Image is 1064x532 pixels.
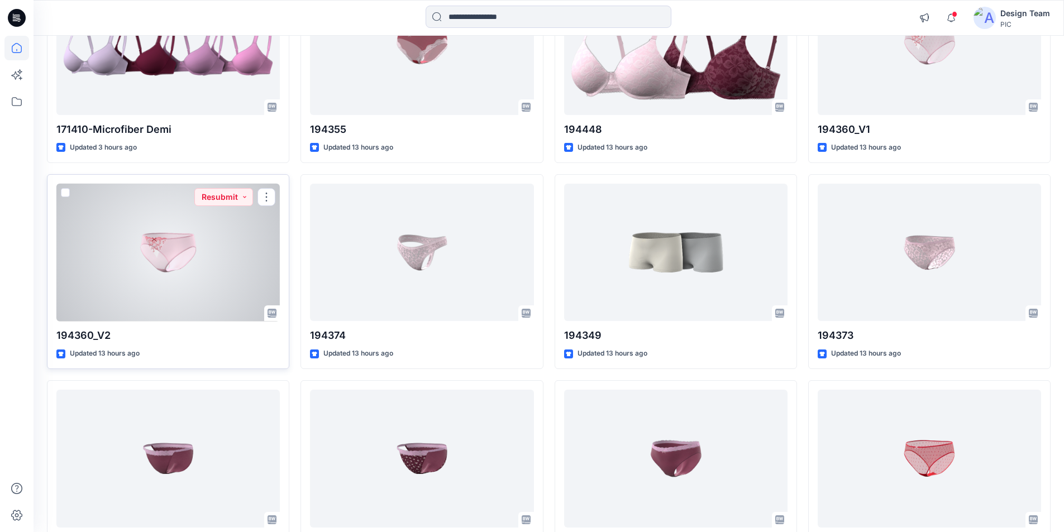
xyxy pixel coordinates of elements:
[56,390,280,528] a: 194447_V1
[310,122,533,137] p: 194355
[974,7,996,29] img: avatar
[564,390,788,528] a: 194428_V1
[818,184,1041,322] a: 194373
[818,122,1041,137] p: 194360_V1
[564,122,788,137] p: 194448
[578,348,647,360] p: Updated 13 hours ago
[564,184,788,322] a: 194349
[56,328,280,343] p: 194360_V2
[1000,7,1050,20] div: Design Team
[310,390,533,528] a: 194447_V2
[70,348,140,360] p: Updated 13 hours ago
[70,142,137,154] p: Updated 3 hours ago
[323,348,393,360] p: Updated 13 hours ago
[578,142,647,154] p: Updated 13 hours ago
[56,122,280,137] p: 171410-Microfiber Demi
[310,184,533,322] a: 194374
[310,328,533,343] p: 194374
[831,348,901,360] p: Updated 13 hours ago
[1000,20,1050,28] div: PIC
[564,328,788,343] p: 194349
[818,390,1041,528] a: 19376_V1
[818,328,1041,343] p: 194373
[56,184,280,322] a: 194360_V2
[323,142,393,154] p: Updated 13 hours ago
[831,142,901,154] p: Updated 13 hours ago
